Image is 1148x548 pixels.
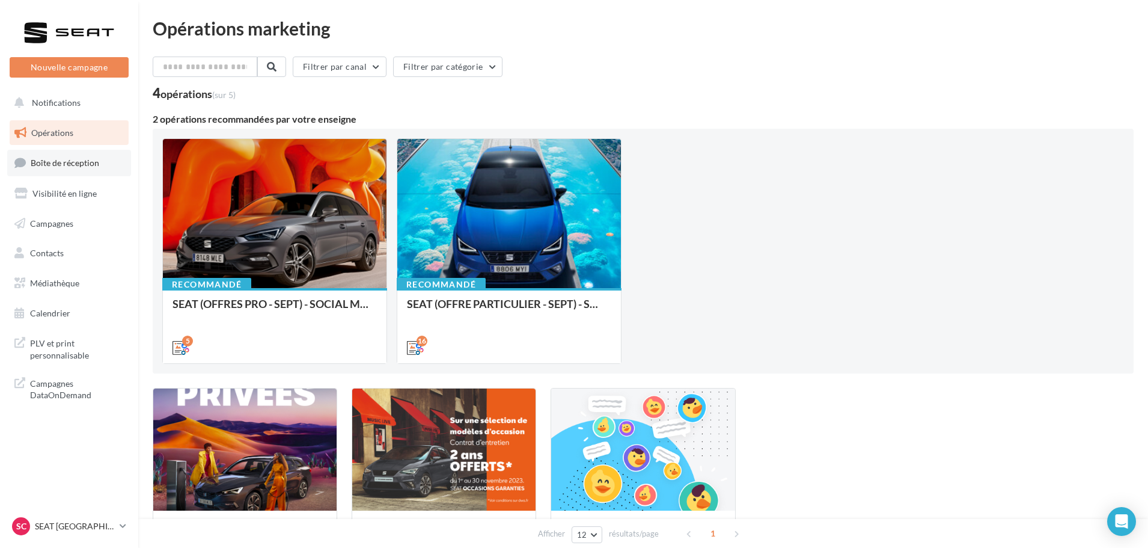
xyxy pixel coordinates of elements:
div: 4 [153,87,236,100]
div: Opérations marketing [153,19,1134,37]
span: Opérations [31,128,73,138]
span: Visibilité en ligne [32,188,97,199]
button: Notifications [7,90,126,115]
span: 1 [703,524,722,543]
div: 5 [182,336,193,346]
span: Campagnes [30,218,73,228]
a: Médiathèque [7,271,131,296]
a: Opérations [7,120,131,146]
div: Recommandé [397,278,486,291]
span: PLV et print personnalisable [30,335,124,361]
span: Contacts [30,248,64,258]
a: Campagnes DataOnDemand [7,371,131,406]
div: Recommandé [162,278,251,291]
a: SC SEAT [GEOGRAPHIC_DATA] [10,515,129,538]
div: Open Intercom Messenger [1107,507,1136,536]
div: SEAT (OFFRE PARTICULIER - SEPT) - SOCIAL MEDIA [407,298,611,322]
div: SEAT (OFFRES PRO - SEPT) - SOCIAL MEDIA [173,298,377,322]
div: 16 [417,336,427,346]
span: Boîte de réception [31,158,99,168]
button: Filtrer par canal [293,57,386,77]
a: Contacts [7,241,131,266]
div: 2 opérations recommandées par votre enseigne [153,114,1134,124]
a: Visibilité en ligne [7,181,131,206]
span: (sur 5) [212,90,236,100]
a: Campagnes [7,211,131,236]
span: Médiathèque [30,278,79,288]
span: Campagnes DataOnDemand [30,375,124,401]
span: SC [16,520,26,532]
span: Calendrier [30,308,70,318]
div: opérations [160,88,236,99]
span: 12 [577,530,587,540]
button: Nouvelle campagne [10,57,129,78]
span: Notifications [32,97,81,108]
button: 12 [572,526,602,543]
p: SEAT [GEOGRAPHIC_DATA] [35,520,115,532]
span: résultats/page [609,528,659,540]
button: Filtrer par catégorie [393,57,502,77]
span: Afficher [538,528,565,540]
a: PLV et print personnalisable [7,330,131,366]
a: Boîte de réception [7,150,131,176]
a: Calendrier [7,301,131,326]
